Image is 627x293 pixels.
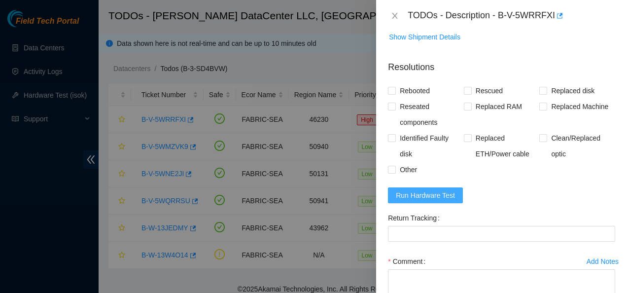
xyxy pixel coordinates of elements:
[396,162,421,178] span: Other
[472,99,526,114] span: Replaced RAM
[587,258,619,265] div: Add Notes
[388,29,461,45] button: Show Shipment Details
[389,32,460,42] span: Show Shipment Details
[388,187,463,203] button: Run Hardware Test
[388,254,429,269] label: Comment
[396,190,455,201] span: Run Hardware Test
[388,11,402,21] button: Close
[472,130,540,162] span: Replaced ETH/Power cable
[396,83,434,99] span: Rebooted
[586,254,619,269] button: Add Notes
[396,130,464,162] span: Identified Faulty disk
[391,12,399,20] span: close
[396,99,464,130] span: Reseated components
[472,83,507,99] span: Rescued
[388,210,444,226] label: Return Tracking
[388,226,615,242] input: Return Tracking
[547,130,615,162] span: Clean/Replaced optic
[547,99,612,114] span: Replaced Machine
[547,83,598,99] span: Replaced disk
[408,8,615,24] div: TODOs - Description - B-V-5WRRFXI
[388,53,615,74] p: Resolutions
